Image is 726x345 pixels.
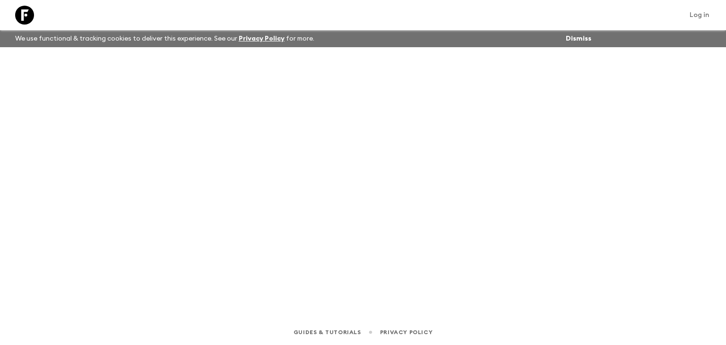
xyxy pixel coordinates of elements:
a: Guides & Tutorials [294,327,361,337]
a: Privacy Policy [239,35,285,42]
button: Dismiss [563,32,594,45]
a: Log in [684,8,715,22]
p: We use functional & tracking cookies to deliver this experience. See our for more. [11,30,318,47]
a: Privacy Policy [380,327,432,337]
